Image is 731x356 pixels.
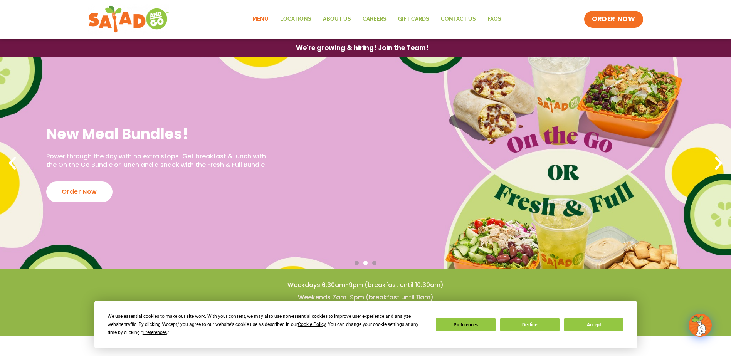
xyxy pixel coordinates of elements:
[317,10,357,28] a: About Us
[247,10,274,28] a: Menu
[500,318,560,331] button: Decline
[284,39,440,57] a: We're growing & hiring! Join the Team!
[392,10,435,28] a: GIFT CARDS
[15,293,716,302] h4: Weekends 7am-9pm (breakfast until 11am)
[88,4,170,35] img: new-SAG-logo-768×292
[274,10,317,28] a: Locations
[296,45,429,51] span: We're growing & hiring! Join the Team!
[298,322,326,327] span: Cookie Policy
[46,124,272,143] h2: New Meal Bundles!
[436,318,495,331] button: Preferences
[46,181,113,202] div: Order Now
[710,155,727,172] div: Next slide
[15,281,716,289] h4: Weekdays 6:30am-9pm (breakfast until 10:30am)
[482,10,507,28] a: FAQs
[592,15,635,24] span: ORDER NOW
[94,301,637,348] div: Cookie Consent Prompt
[355,261,359,265] span: Go to slide 1
[46,152,272,170] p: Power through the day with no extra stops! Get breakfast & lunch with the On the Go Bundle or lun...
[247,10,507,28] nav: Menu
[564,318,623,331] button: Accept
[435,10,482,28] a: Contact Us
[372,261,376,265] span: Go to slide 3
[363,261,368,265] span: Go to slide 2
[108,312,427,337] div: We use essential cookies to make our site work. With your consent, we may also use non-essential ...
[689,314,711,336] img: wpChatIcon
[4,155,21,172] div: Previous slide
[584,11,643,28] a: ORDER NOW
[143,330,167,335] span: Preferences
[357,10,392,28] a: Careers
